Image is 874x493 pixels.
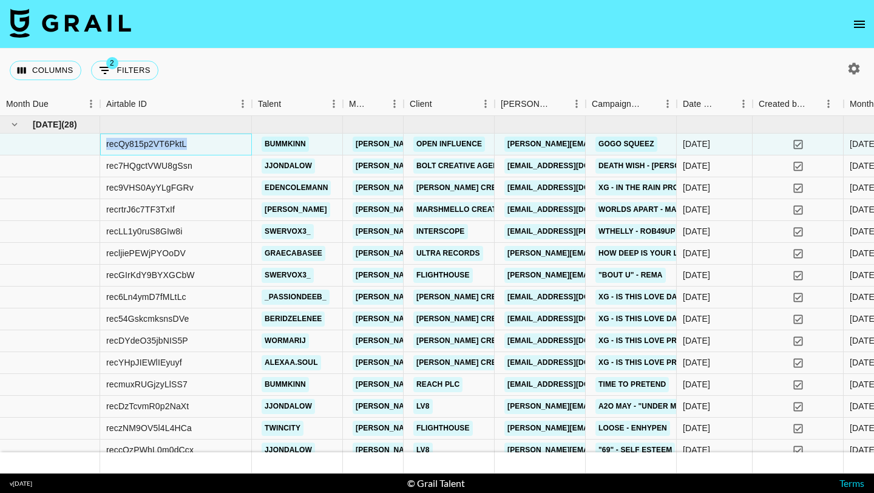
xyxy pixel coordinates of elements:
a: WTHELLY - Rob49up [595,224,679,239]
a: Flighthouse [413,421,473,436]
div: 14/04/2025 [683,313,710,325]
a: [PERSON_NAME][EMAIL_ADDRESS][PERSON_NAME][DOMAIN_NAME] [353,355,613,370]
a: LV8 [413,399,433,414]
img: Grail Talent [10,8,131,38]
a: [PERSON_NAME][EMAIL_ADDRESS][PERSON_NAME][DOMAIN_NAME] [353,246,613,261]
div: 03/04/2025 [683,203,710,216]
div: 14/04/2025 [683,335,710,347]
a: jjondalow [262,399,315,414]
a: [PERSON_NAME] Creative KK ([GEOGRAPHIC_DATA]) [413,311,620,327]
button: Sort [49,95,66,112]
button: Menu [476,95,495,113]
button: Menu [325,95,343,113]
div: Campaign (Type) [586,92,677,116]
a: wormarij [262,333,309,348]
a: jjondalow [262,158,315,174]
div: recLL1y0ruS8GIw8i [106,225,183,237]
button: Menu [659,95,677,113]
button: Sort [806,95,823,112]
a: [PERSON_NAME][EMAIL_ADDRESS][PERSON_NAME][DOMAIN_NAME] [353,268,613,283]
div: Client [410,92,432,116]
div: 04/04/2025 [683,400,710,412]
div: Airtable ID [100,92,252,116]
a: [PERSON_NAME] [262,202,330,217]
a: [PERSON_NAME][EMAIL_ADDRESS][PERSON_NAME][DOMAIN_NAME] [353,202,613,217]
div: 25/02/2025 [683,138,710,150]
a: [PERSON_NAME][EMAIL_ADDRESS][DOMAIN_NAME] [504,421,702,436]
div: recmuxRUGjzyLlSS7 [106,378,188,390]
a: [PERSON_NAME] Creative KK ([GEOGRAPHIC_DATA]) [413,290,620,305]
a: GoGo SqueeZ [595,137,657,152]
a: Worlds Apart - Marshmello & Arcowrld [595,202,774,217]
button: Menu [82,95,100,113]
button: Menu [819,95,838,113]
button: Select columns [10,61,81,80]
a: [PERSON_NAME][EMAIL_ADDRESS][PERSON_NAME][DOMAIN_NAME] [353,333,613,348]
div: 14/04/2025 [683,378,710,390]
span: ( 28 ) [61,118,77,131]
div: 21/04/2025 [683,247,710,259]
div: Month Due [6,92,49,116]
div: Created by Grail Team [753,92,844,116]
a: [PERSON_NAME] Creative KK ([GEOGRAPHIC_DATA]) [413,180,620,195]
button: Sort [281,95,298,112]
div: reczNM9OV5l4L4HCa [106,422,192,434]
a: swervox3_ [262,224,314,239]
a: XG - IS THIS LOVE Promo 1 [595,355,703,370]
div: recrtrJ6c7TF3TxIf [106,203,175,216]
button: Menu [734,95,753,113]
a: [PERSON_NAME][EMAIL_ADDRESS][PERSON_NAME][DOMAIN_NAME] [353,443,613,458]
a: Flighthouse [413,268,473,283]
a: bummkinn [262,137,309,152]
div: Airtable ID [106,92,147,116]
a: [PERSON_NAME][EMAIL_ADDRESS][DOMAIN_NAME] [504,268,702,283]
div: recljiePEWjPYOoDV [106,247,186,259]
div: Campaign (Type) [592,92,642,116]
a: jjondalow [262,443,315,458]
a: [PERSON_NAME][EMAIL_ADDRESS][PERSON_NAME][DOMAIN_NAME] [353,180,613,195]
a: Bolt Creative Agency [413,158,512,174]
a: XG - IS THIS LOVE Promo 1 [595,333,703,348]
a: [EMAIL_ADDRESS][PERSON_NAME][DOMAIN_NAME] [504,224,702,239]
a: [PERSON_NAME][EMAIL_ADDRESS][PERSON_NAME][DOMAIN_NAME] [353,399,613,414]
a: edencolemann [262,180,331,195]
div: 09/04/2025 [683,225,710,237]
a: [PERSON_NAME][EMAIL_ADDRESS][DOMAIN_NAME] [504,137,702,152]
a: [PERSON_NAME][EMAIL_ADDRESS][PERSON_NAME][DOMAIN_NAME] [353,311,613,327]
a: [EMAIL_ADDRESS][DOMAIN_NAME] [504,290,640,305]
a: [EMAIL_ADDRESS][DOMAIN_NAME] [504,158,640,174]
a: [EMAIL_ADDRESS][DOMAIN_NAME] [504,180,640,195]
a: beridzelenee [262,311,325,327]
button: Sort [642,95,659,112]
a: XG - IS THIS LOVE Dance Promo [595,290,726,305]
div: 24/04/2025 [683,182,710,194]
a: [PERSON_NAME][EMAIL_ADDRESS][PERSON_NAME][DOMAIN_NAME] [353,290,613,305]
a: [PERSON_NAME][EMAIL_ADDRESS][DOMAIN_NAME] [504,443,702,458]
a: LV8 [413,443,433,458]
a: Death Wish - [PERSON_NAME] [595,158,717,174]
button: hide children [6,116,23,133]
a: [PERSON_NAME] Creative KK ([GEOGRAPHIC_DATA]) [413,355,620,370]
a: Time to Pretend [595,377,669,392]
button: Menu [234,95,252,113]
a: Open Influence [413,137,485,152]
button: Sort [147,95,164,112]
a: [EMAIL_ADDRESS][DOMAIN_NAME] [504,202,640,217]
a: [EMAIL_ADDRESS][DOMAIN_NAME] [504,355,640,370]
a: Ultra Records [413,246,483,261]
div: recGIrKdY9BYXGCbW [106,269,195,281]
div: rec54GskcmksnsDVe [106,313,189,325]
div: v [DATE] [10,480,32,488]
div: recYHpJIEWlIEyuyf [106,356,182,369]
button: Sort [432,95,449,112]
div: © Grail Talent [407,477,465,489]
a: [EMAIL_ADDRESS][DOMAIN_NAME] [504,311,640,327]
a: bummkinn [262,377,309,392]
div: recQy815p2VT6PktL [106,138,187,150]
div: Booker [495,92,586,116]
a: [PERSON_NAME][EMAIL_ADDRESS][DOMAIN_NAME] [504,399,702,414]
div: rec7HQgctVWU8gSsn [106,160,192,172]
a: [PERSON_NAME][EMAIL_ADDRESS][PERSON_NAME][DOMAIN_NAME] [353,377,613,392]
div: recDYdeO35jbNIS5P [106,335,188,347]
button: Sort [368,95,385,112]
